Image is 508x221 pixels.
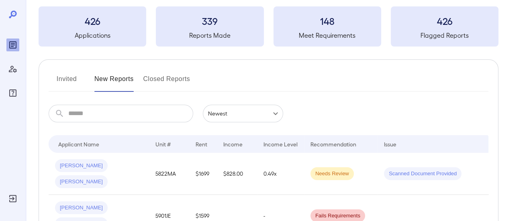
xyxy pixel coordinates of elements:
[310,139,356,149] div: Recommendation
[39,14,146,27] h3: 426
[6,63,19,75] div: Manage Users
[58,139,99,149] div: Applicant Name
[156,14,263,27] h3: 339
[55,162,108,170] span: [PERSON_NAME]
[391,14,498,27] h3: 426
[6,39,19,51] div: Reports
[310,170,354,178] span: Needs Review
[143,73,190,92] button: Closed Reports
[55,204,108,212] span: [PERSON_NAME]
[196,139,208,149] div: Rent
[149,153,189,195] td: 5822MA
[39,6,498,47] summary: 426Applications339Reports Made148Meet Requirements426Flagged Reports
[263,139,298,149] div: Income Level
[156,30,263,40] h5: Reports Made
[49,73,85,92] button: Invited
[273,14,381,27] h3: 148
[384,139,397,149] div: Issue
[55,178,108,186] span: [PERSON_NAME]
[391,30,498,40] h5: Flagged Reports
[189,153,217,195] td: $1699
[223,139,243,149] div: Income
[310,212,365,220] span: Fails Requirements
[257,153,304,195] td: 0.49x
[6,192,19,205] div: Log Out
[6,87,19,99] div: FAQ
[94,73,134,92] button: New Reports
[273,30,381,40] h5: Meet Requirements
[155,139,171,149] div: Unit #
[203,105,283,122] div: Newest
[39,30,146,40] h5: Applications
[384,170,461,178] span: Scanned Document Provided
[217,153,257,195] td: $828.00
